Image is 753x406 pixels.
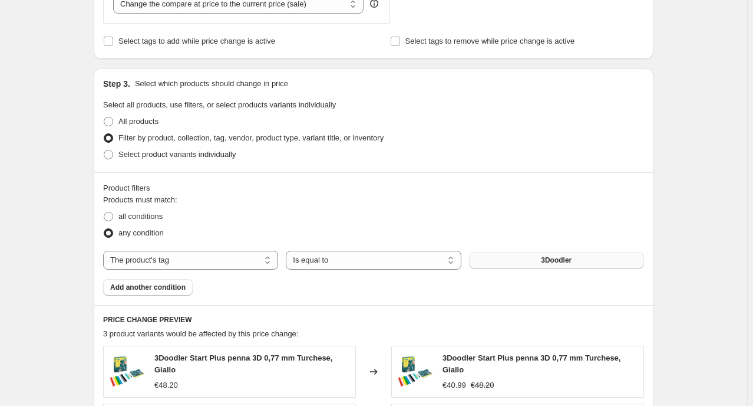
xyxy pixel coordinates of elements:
[118,133,384,142] span: Filter by product, collection, tag, vendor, product type, variant title, or inventory
[103,100,336,109] span: Select all products, use filters, or select products variants individually
[442,353,620,374] span: 3Doodler Start Plus penna 3D 0,77 mm Turchese, Giallo
[118,37,275,45] span: Select tags to add while price change is active
[469,252,644,269] button: 3Doodler
[118,228,164,237] span: any condition
[103,78,130,90] h2: Step 3.
[110,354,145,389] img: 91505391_5745562723_80x.jpg
[442,381,466,389] span: €40.99
[135,78,288,90] p: Select which products should change in price
[103,329,298,338] span: 3 product variants would be affected by this price change:
[154,381,178,389] span: €48.20
[103,195,177,204] span: Products must match:
[118,117,158,126] span: All products
[154,353,332,374] span: 3Doodler Start Plus penna 3D 0,77 mm Turchese, Giallo
[118,212,163,221] span: all conditions
[541,256,572,265] span: 3Doodler
[405,37,575,45] span: Select tags to remove while price change is active
[103,279,193,296] button: Add another condition
[398,354,433,389] img: 91505391_5745562723_80x.jpg
[118,150,236,159] span: Select product variants individually
[471,381,494,389] span: €48.20
[103,315,644,325] h6: PRICE CHANGE PREVIEW
[103,182,644,194] div: Product filters
[110,283,186,292] span: Add another condition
